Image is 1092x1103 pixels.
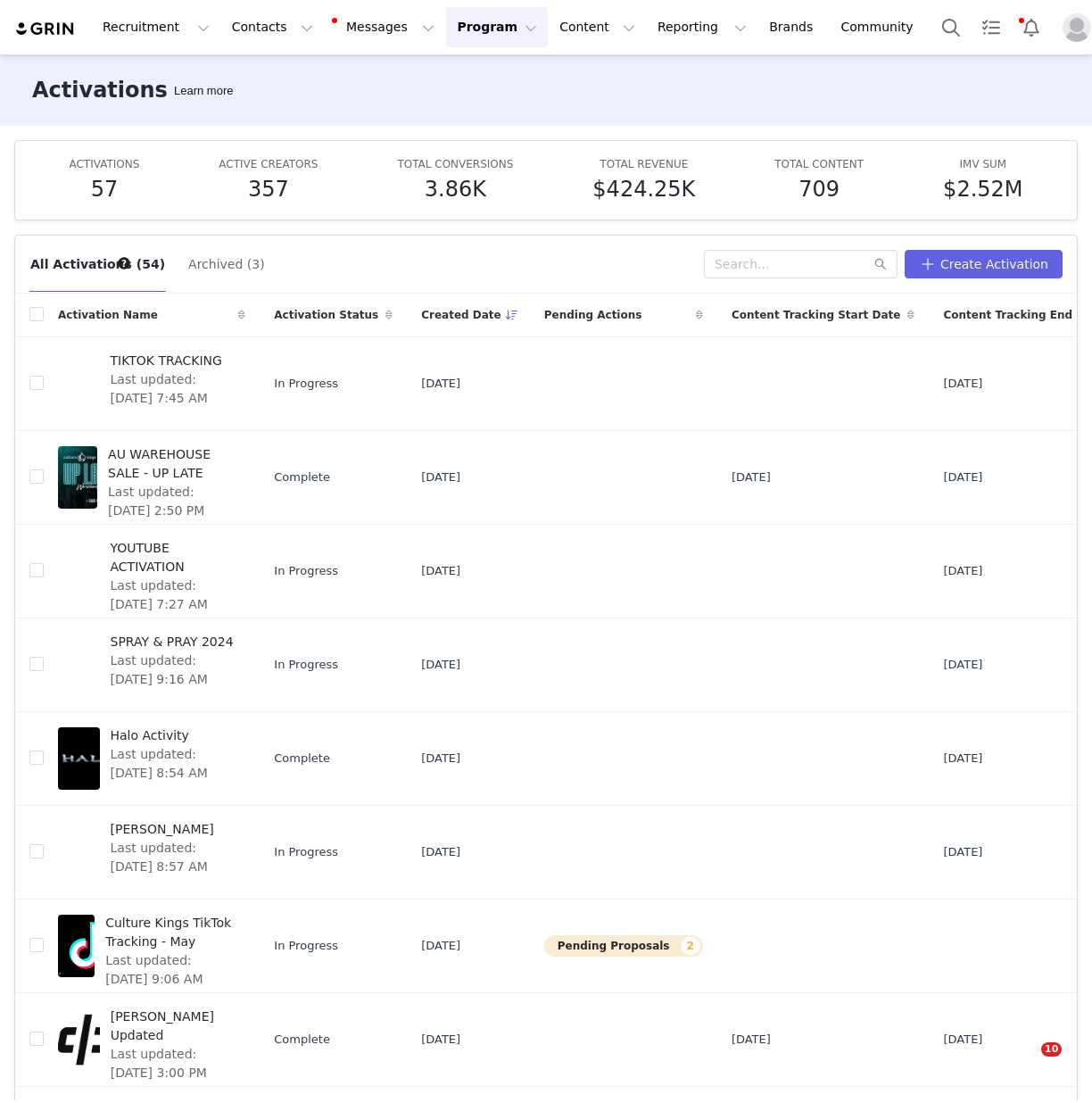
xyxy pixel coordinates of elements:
span: [DATE] [943,469,982,486]
a: Halo ActivityLast updated: [DATE] 8:54 AM [58,723,245,794]
a: [PERSON_NAME] UpdatedLast updated: [DATE] 3:00 PM [58,1004,245,1075]
span: IMV SUM [959,158,1006,170]
span: Last updated: [DATE] 3:00 PM [111,1045,236,1082]
span: TIKTOK TRACKING [111,352,236,370]
span: In Progress [274,843,338,861]
span: Last updated: [DATE] 7:45 AM [111,370,236,408]
button: Pending Proposals2 [544,935,703,957]
h5: 357 [248,173,289,205]
span: Last updated: [DATE] 8:57 AM [111,839,236,876]
span: [DATE] [421,375,460,393]
button: Recruitment [92,7,220,47]
span: TOTAL CONTENT [774,158,864,170]
span: [DATE] [943,843,982,861]
button: Reporting [647,7,757,47]
span: [DATE] [421,656,460,674]
h5: 709 [798,173,840,205]
button: Create Activation [905,250,1063,278]
span: 10 [1041,1042,1062,1057]
span: [DATE] [421,843,460,861]
span: [DATE] [421,562,460,580]
div: Tooltip anchor [170,82,236,100]
span: SPRAY & PRAY 2024 [111,633,236,651]
a: Tasks [972,7,1011,47]
h5: $424.25K [592,173,695,205]
button: Messages [325,7,445,47]
a: YOUTUBE ACTIVATIONLast updated: [DATE] 7:27 AM [58,535,245,607]
span: Last updated: [DATE] 9:16 AM [111,651,236,689]
a: TIKTOK TRACKINGLast updated: [DATE] 7:45 AM [58,348,245,419]
h5: 57 [91,173,119,205]
span: [DATE] [943,750,982,767]
span: Last updated: [DATE] 9:06 AM [105,951,235,989]
span: [DATE] [421,937,460,955]
a: AU WAREHOUSE SALE - UP LATELast updated: [DATE] 2:50 PM [58,442,245,513]
span: [DATE] [421,1031,460,1049]
img: grin logo [14,21,77,37]
span: Content Tracking Start Date [732,307,901,323]
span: YOUTUBE ACTIVATION [111,539,236,576]
span: Last updated: [DATE] 8:54 AM [111,745,236,783]
span: Activation Name [58,307,158,323]
span: Activation Status [274,307,378,323]
span: In Progress [274,656,338,674]
a: SPRAY & PRAY 2024Last updated: [DATE] 9:16 AM [58,629,245,701]
button: Contacts [221,7,324,47]
span: In Progress [274,375,338,393]
img: placeholder-profile.jpg [1063,13,1091,42]
span: Pending Actions [544,307,642,323]
span: [DATE] [943,562,982,580]
span: Complete [274,750,330,767]
span: Created Date [421,307,501,323]
button: Search [931,7,971,47]
span: [DATE] [943,656,982,674]
div: Tooltip anchor [116,255,132,271]
a: Community [831,7,932,47]
iframe: Intercom live chat [1005,1042,1047,1085]
span: In Progress [274,562,338,580]
a: [PERSON_NAME]Last updated: [DATE] 8:57 AM [58,817,245,888]
h5: $2.52M [943,173,1022,205]
span: Culture Kings TikTok Tracking - May [105,914,235,951]
span: [DATE] [732,469,771,486]
span: AU WAREHOUSE SALE - UP LATE [108,445,235,483]
span: ACTIVE CREATORS [219,158,318,170]
span: [DATE] [943,375,982,393]
span: [DATE] [421,750,460,767]
button: Notifications [1012,7,1051,47]
span: [DATE] [943,1031,982,1049]
span: Last updated: [DATE] 2:50 PM [108,483,235,520]
i: icon: search [874,258,887,270]
h3: Activations [32,74,168,106]
span: In Progress [274,937,338,955]
span: Complete [274,469,330,486]
span: [DATE] [732,1031,771,1049]
button: Content [549,7,646,47]
span: [PERSON_NAME] [111,820,236,839]
input: Search... [704,250,898,278]
span: Last updated: [DATE] 7:27 AM [111,576,236,614]
span: ACTIVATIONS [69,158,139,170]
button: Archived (3) [187,250,266,278]
a: Brands [758,7,829,47]
span: TOTAL CONVERSIONS [397,158,513,170]
button: All Activations (54) [29,250,166,278]
span: Halo Activity [111,726,236,745]
button: Program [446,7,548,47]
span: TOTAL REVENUE [600,158,688,170]
span: [PERSON_NAME] Updated [111,1008,236,1045]
span: Complete [274,1031,330,1049]
h5: 3.86K [425,173,486,205]
span: [DATE] [421,469,460,486]
a: Culture Kings TikTok Tracking - MayLast updated: [DATE] 9:06 AM [58,910,245,982]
